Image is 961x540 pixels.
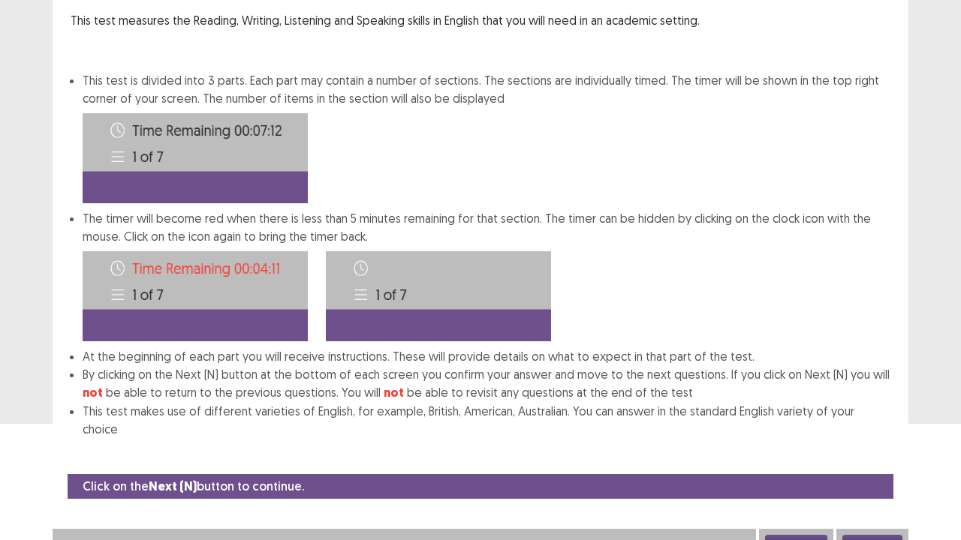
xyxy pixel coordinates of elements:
li: This test is divided into 3 parts. Each part may contain a number of sections. The sections are i... [83,71,890,203]
p: Click on the button to continue. [83,477,304,496]
li: This test makes use of different varieties of English, for example, British, American, Australian... [83,402,890,438]
img: Time-image [326,251,551,341]
li: By clicking on the Next (N) button at the bottom of each screen you confirm your answer and move ... [83,365,890,402]
strong: not [83,385,103,400]
strong: Next (N) [149,478,197,494]
p: This test measures the Reading, Writing, Listening and Speaking skills in English that you will n... [71,11,890,29]
img: Time-image [83,251,308,341]
li: The timer will become red when there is less than 5 minutes remaining for that section. The timer... [83,209,890,347]
img: Time-image [83,113,308,203]
li: At the beginning of each part you will receive instructions. These will provide details on what t... [83,347,890,365]
strong: not [384,385,404,400]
